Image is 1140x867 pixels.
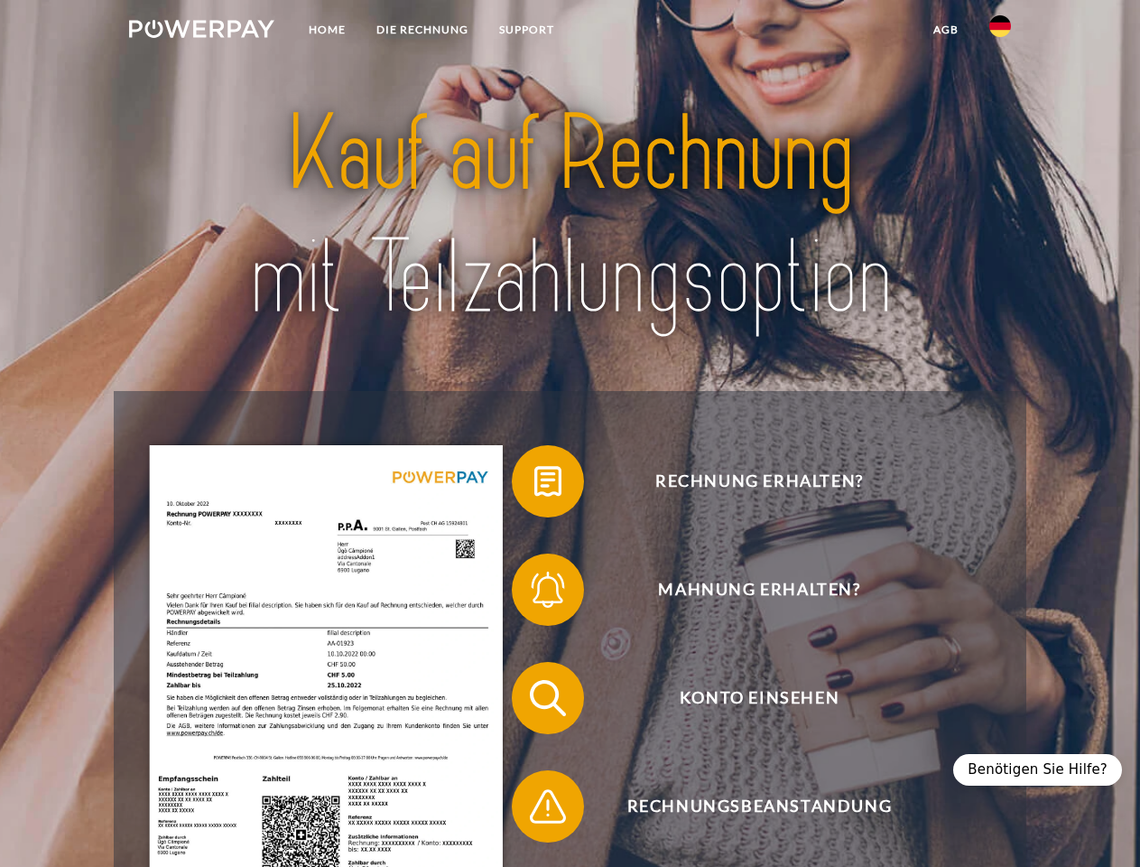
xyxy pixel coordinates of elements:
img: qb_bill.svg [525,459,570,504]
a: SUPPORT [484,14,570,46]
img: qb_bell.svg [525,567,570,612]
span: Rechnungsbeanstandung [538,770,980,843]
button: Rechnung erhalten? [512,445,981,517]
a: DIE RECHNUNG [361,14,484,46]
button: Rechnungsbeanstandung [512,770,981,843]
img: title-powerpay_de.svg [172,87,968,346]
button: Konto einsehen [512,662,981,734]
span: Mahnung erhalten? [538,554,980,626]
div: Benötigen Sie Hilfe? [953,754,1122,786]
img: qb_warning.svg [525,784,570,829]
a: Home [293,14,361,46]
span: Konto einsehen [538,662,980,734]
a: agb [918,14,974,46]
img: logo-powerpay-white.svg [129,20,274,38]
img: qb_search.svg [525,676,570,721]
button: Mahnung erhalten? [512,554,981,626]
img: de [989,15,1011,37]
span: Rechnung erhalten? [538,445,980,517]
